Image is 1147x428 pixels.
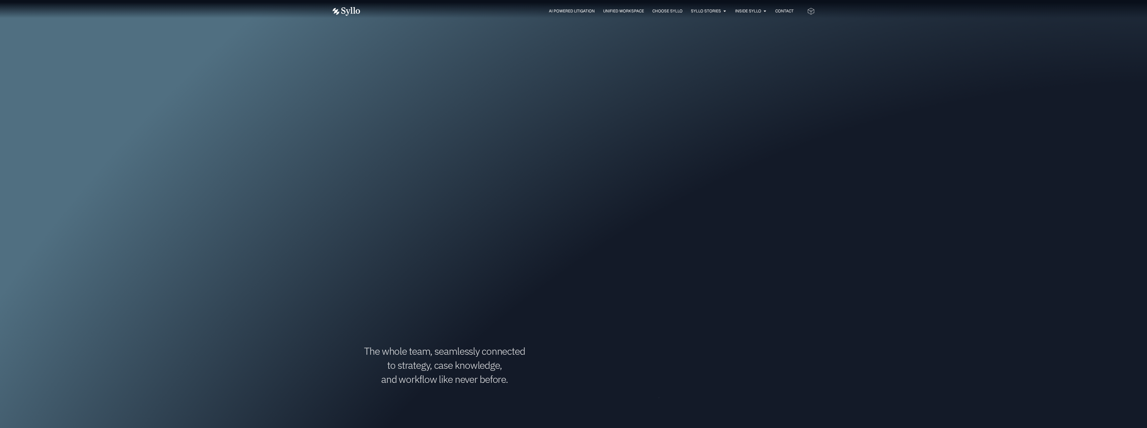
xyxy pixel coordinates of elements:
a: Unified Workspace [603,8,644,14]
h1: The whole team, seamlessly connected to strategy, case knowledge, and workflow like never before. [333,344,557,386]
a: Syllo Stories [691,8,721,14]
img: Vector [333,7,360,16]
div: Menu Toggle [373,8,794,14]
a: Contact [775,8,794,14]
a: AI Powered Litigation [549,8,595,14]
nav: Menu [373,8,794,14]
a: Inside Syllo [735,8,761,14]
a: Choose Syllo [652,8,683,14]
